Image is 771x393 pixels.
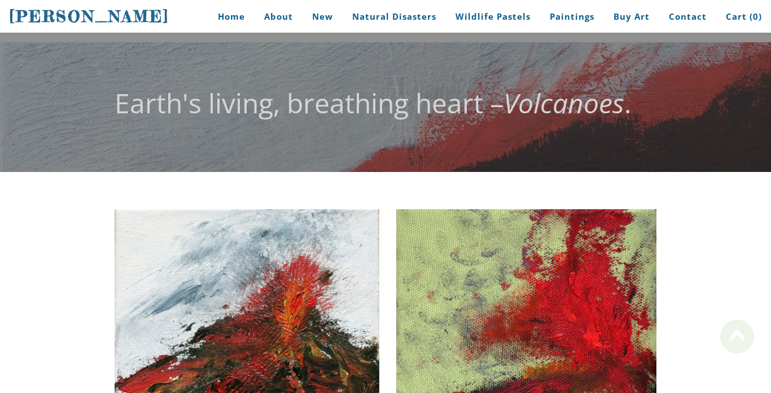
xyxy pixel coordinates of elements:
[717,4,762,29] a: Cart (0)
[344,4,445,29] a: Natural Disasters
[256,4,301,29] a: About
[9,6,169,27] a: [PERSON_NAME]
[541,4,603,29] a: Paintings
[605,4,658,29] a: Buy Art
[503,85,624,121] em: Volcanoes
[9,7,169,26] span: [PERSON_NAME]
[304,4,341,29] a: New
[115,85,632,121] font: Earth's living, breathing heart – .
[753,11,759,22] span: 0
[660,4,715,29] a: Contact
[447,4,539,29] a: Wildlife Pastels
[201,4,253,29] a: Home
